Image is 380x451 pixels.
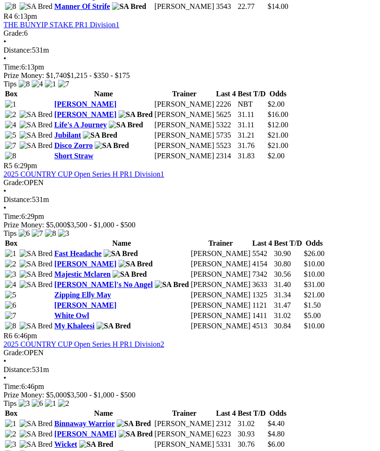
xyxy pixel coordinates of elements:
td: 31.76 [237,141,266,150]
img: 6 [19,229,30,238]
span: Time: [4,382,22,390]
th: Trainer [154,89,215,99]
td: [PERSON_NAME] [190,321,251,331]
span: 6:13pm [15,12,38,20]
span: R5 [4,162,13,170]
div: Prize Money: $5,000 [4,391,376,399]
td: [PERSON_NAME] [154,2,215,11]
th: Last 4 [252,239,273,248]
td: 5322 [216,120,236,130]
span: Box [5,239,18,247]
th: Last 4 [216,409,236,418]
td: 5735 [216,131,236,140]
td: [PERSON_NAME] [190,311,251,320]
td: [PERSON_NAME] [154,100,215,109]
td: 4513 [252,321,273,331]
td: 1325 [252,290,273,300]
span: $21.00 [268,141,289,149]
div: 531m [4,46,376,54]
td: 31.83 [237,151,266,161]
td: 2314 [216,151,236,161]
td: 31.21 [237,131,266,140]
a: Majestic Mclaren [54,270,111,278]
td: [PERSON_NAME] [190,259,251,269]
img: SA Bred [20,110,53,119]
a: Wicket [54,440,77,448]
span: Grade: [4,349,24,357]
img: SA Bred [20,420,53,428]
td: [PERSON_NAME] [154,141,215,150]
img: 7 [5,311,16,320]
a: THE BUNYIP STAKE PR1 Division1 [4,21,120,29]
th: Name [54,89,153,99]
img: 1 [5,420,16,428]
span: $16.00 [268,110,289,118]
span: Time: [4,212,22,220]
span: $1,215 - $350 - $175 [67,71,130,79]
img: 1 [45,80,56,88]
span: $21.00 [268,131,289,139]
td: [PERSON_NAME] [190,249,251,258]
img: SA Bred [97,322,131,330]
td: 3543 [216,2,236,11]
span: Grade: [4,179,24,187]
img: SA Bred [117,420,151,428]
td: 5542 [252,249,273,258]
img: 1 [5,100,16,109]
img: 2 [58,399,69,408]
td: 31.02 [237,419,266,428]
a: 2025 COUNTRY CUP Open Series H PR1 Division2 [4,340,164,348]
td: 4154 [252,259,273,269]
img: SA Bred [109,121,143,129]
img: 6 [5,301,16,310]
span: $31.00 [304,280,325,288]
td: 5331 [216,440,236,449]
div: 6 [4,29,376,38]
th: Trainer [190,239,251,248]
td: 31.34 [274,290,303,300]
span: 6:46pm [15,332,38,340]
img: 3 [58,229,69,238]
span: Time: [4,63,22,71]
img: SA Bred [20,141,53,150]
span: $10.00 [304,322,325,330]
img: 4 [5,280,16,289]
img: 3 [19,399,30,408]
img: SA Bred [119,110,153,119]
span: $5.00 [304,311,321,319]
img: SA Bred [119,430,153,438]
img: SA Bred [20,249,53,258]
div: Prize Money: $5,000 [4,221,376,229]
td: [PERSON_NAME] [154,440,215,449]
td: [PERSON_NAME] [190,270,251,279]
a: Binnaway Warrior [54,420,115,428]
span: $10.00 [304,260,325,268]
div: OPEN [4,179,376,187]
div: Prize Money: $1,740 [4,71,376,80]
span: Distance: [4,195,32,203]
td: [PERSON_NAME] [154,110,215,119]
img: SA Bred [20,322,53,330]
span: R4 [4,12,13,20]
span: $4.80 [268,430,285,438]
img: 2 [5,260,16,268]
img: SA Bred [155,280,189,289]
td: 30.80 [274,259,303,269]
img: 6 [32,399,43,408]
a: [PERSON_NAME] [54,260,116,268]
div: OPEN [4,349,376,357]
a: [PERSON_NAME] [54,100,116,108]
th: Name [54,409,153,418]
span: Distance: [4,46,32,54]
img: 5 [5,291,16,299]
span: $26.00 [304,249,325,257]
img: 3 [5,270,16,279]
td: [PERSON_NAME] [154,429,215,439]
img: SA Bred [83,131,117,140]
th: Name [54,239,190,248]
img: SA Bred [104,249,138,258]
td: 5625 [216,110,236,119]
span: $2.00 [268,100,285,108]
img: SA Bred [20,131,53,140]
img: 7 [5,141,16,150]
